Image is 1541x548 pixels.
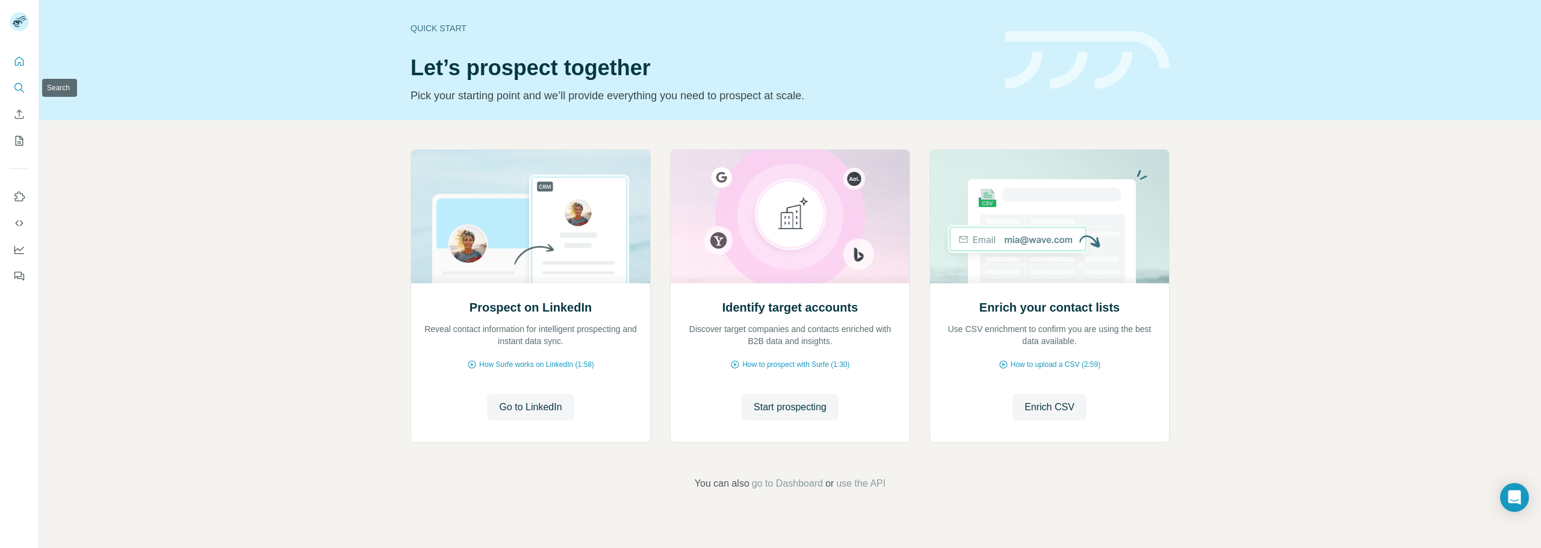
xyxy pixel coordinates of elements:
h2: Identify target accounts [722,299,858,316]
span: Go to LinkedIn [499,400,562,414]
span: How to prospect with Surfe (1:30) [742,359,849,370]
button: Start prospecting [742,394,839,420]
img: Prospect on LinkedIn [411,150,651,283]
h1: Let’s prospect together [411,56,991,80]
span: How Surfe works on LinkedIn (1:58) [479,359,594,370]
div: Quick start [411,22,991,34]
button: Use Surfe on LinkedIn [10,186,29,208]
p: Use CSV enrichment to confirm you are using the best data available. [942,323,1157,347]
span: Enrich CSV [1025,400,1074,414]
h2: Enrich your contact lists [979,299,1120,316]
div: Open Intercom Messenger [1500,483,1529,512]
button: Enrich CSV [1012,394,1087,420]
p: Discover target companies and contacts enriched with B2B data and insights. [683,323,898,347]
p: Reveal contact information for intelligent prospecting and instant data sync. [423,323,638,347]
button: Use Surfe API [10,212,29,234]
span: You can also [695,476,749,491]
button: Dashboard [10,239,29,260]
button: Enrich CSV [10,103,29,125]
button: Go to LinkedIn [487,394,574,420]
button: Feedback [10,265,29,287]
img: banner [1005,31,1170,90]
img: Enrich your contact lists [929,150,1170,283]
button: Search [10,77,29,99]
button: My lists [10,130,29,152]
button: Quick start [10,51,29,72]
h2: Prospect on LinkedIn [470,299,592,316]
button: use the API [836,476,885,491]
button: go to Dashboard [752,476,823,491]
p: Pick your starting point and we’ll provide everything you need to prospect at scale. [411,87,991,104]
img: Identify target accounts [670,150,910,283]
span: How to upload a CSV (2:59) [1011,359,1100,370]
span: or [825,476,834,491]
span: Start prospecting [754,400,826,414]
